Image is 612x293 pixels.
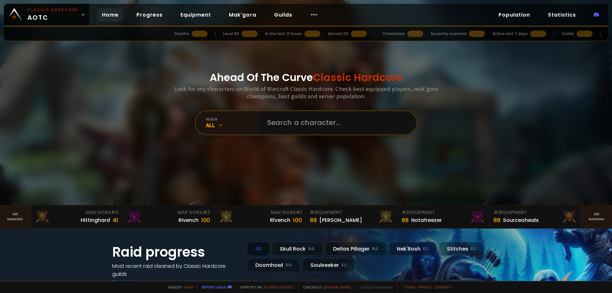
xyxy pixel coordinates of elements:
a: Terms [404,285,416,289]
a: Equipment [175,8,216,21]
a: Statistics [543,8,581,21]
div: Almost 60 [328,31,348,37]
a: Population [493,8,535,21]
h1: Ahead Of The Curve [210,70,402,85]
a: Guilds [269,8,297,21]
div: All [247,242,269,256]
div: Active last 7 days [492,31,528,37]
div: Equipment [310,209,394,216]
div: 88 [402,216,409,224]
div: Characters [382,31,405,37]
a: Classic HardcoreAOTC [4,4,89,26]
div: 89 [310,216,317,224]
span: Checkout [299,285,351,289]
div: Rivench [178,216,199,224]
span: Support me, [236,285,295,289]
a: Progress [131,8,168,21]
a: Privacy [418,285,432,289]
h4: Most recent raid cleaned by Classic Hardcore guilds [112,262,240,278]
small: NA [372,246,378,252]
div: Equipment [402,209,485,216]
a: Mak'Gora#1Rîvench100 [214,205,306,228]
a: See all progress [112,278,154,286]
small: NA [308,246,315,252]
div: [PERSON_NAME] [319,216,362,224]
div: Skull Rock [272,242,323,256]
span: # 2 [402,209,409,216]
a: Mak'Gora#2Rivench100 [122,205,214,228]
div: Recently scanned [431,31,466,37]
div: Mak'Gora [34,209,118,216]
div: 100 [201,216,210,224]
a: Consent [434,285,451,289]
small: EU [341,262,347,268]
div: Soulseeker [302,258,355,272]
div: 41 [113,216,118,224]
div: Hittinghard [81,216,110,224]
div: Equipment [493,209,577,216]
span: Classic Hardcore [313,70,402,84]
div: Doomhowl [247,258,300,272]
h3: Look for any characters on World of Warcraft Classic Hardcore. Check best equipped players, mak'g... [171,85,441,100]
a: Home [97,8,124,21]
div: Level 60 [223,31,239,37]
input: Search a character... [263,111,409,134]
small: EU [471,246,476,252]
a: [DOMAIN_NAME] [324,285,351,289]
div: 100 [293,216,302,224]
div: 88 [493,216,500,224]
a: Seeranking [581,205,612,228]
div: Sourceoheals [503,216,539,224]
a: #3Equipment88Sourceoheals [490,205,581,228]
small: NA [286,262,292,268]
div: In the last 12 hours [265,31,302,37]
div: Notafreezer [411,216,442,224]
div: Mak'Gora [218,209,302,216]
div: realm [206,117,259,121]
span: v. d752d5 - production [355,285,393,289]
span: AOTC [27,7,78,22]
div: Nek'Rosh [389,242,436,256]
div: Guilds [562,31,574,37]
span: # 3 [111,209,118,216]
div: Defias Pillager [325,242,386,256]
div: Stitches [439,242,484,256]
div: Deaths [174,31,189,37]
span: Made by [164,285,193,289]
span: # 1 [296,209,302,216]
div: All [206,121,259,129]
span: # 2 [203,209,210,216]
a: #2Equipment88Notafreezer [398,205,490,228]
div: Mak'Gora [126,209,210,216]
a: Mak'gora [224,8,261,21]
h1: Raid progress [112,242,240,262]
a: Buy me a coffee [264,285,295,289]
div: Rîvench [270,216,290,224]
a: Mak'Gora#3Hittinghard41 [31,205,122,228]
small: EU [423,246,428,252]
a: a fan [184,285,193,289]
span: # 3 [493,209,501,216]
a: Report a bug [202,285,227,289]
a: #1Equipment89[PERSON_NAME] [306,205,398,228]
span: # 1 [310,209,316,216]
small: Classic Hardcore [27,7,78,13]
